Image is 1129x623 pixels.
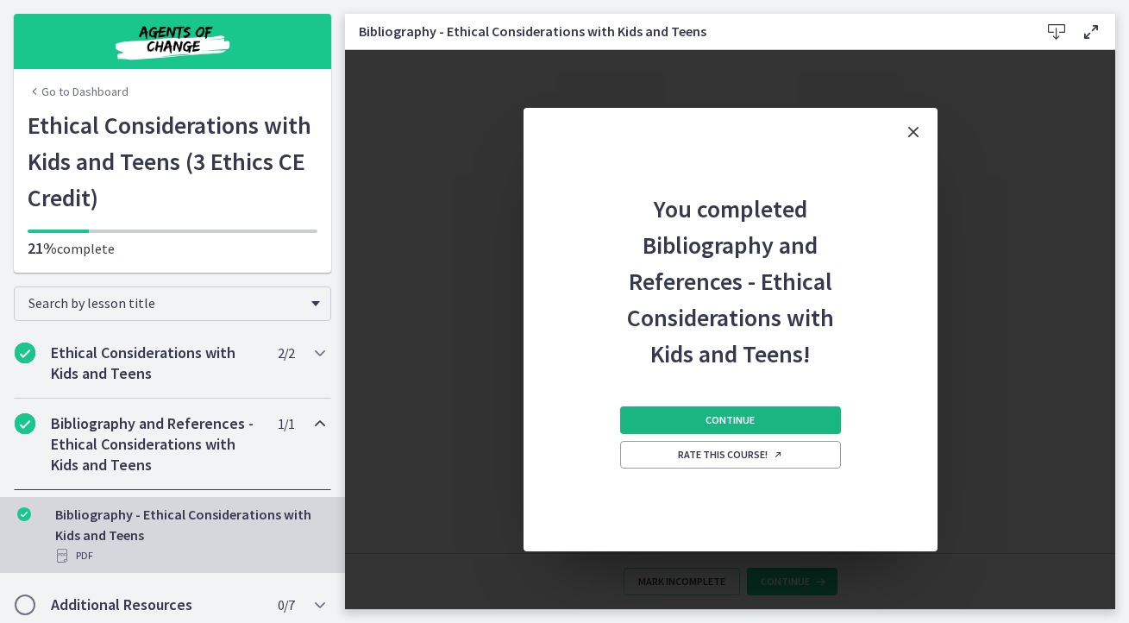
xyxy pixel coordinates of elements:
i: Completed [15,413,35,434]
h1: Ethical Considerations with Kids and Teens (3 Ethics CE Credit) [28,107,317,216]
a: Go to Dashboard [28,83,129,100]
h2: Bibliography and References - Ethical Considerations with Kids and Teens [51,413,261,475]
img: Agents of Change [69,21,276,62]
div: Bibliography - Ethical Considerations with Kids and Teens [55,504,324,566]
div: Search by lesson title [14,286,331,321]
button: Close [889,108,938,156]
i: Opens in a new window [773,450,783,460]
i: Completed [17,507,31,521]
i: Completed [15,343,35,363]
h2: You completed Bibliography and References - Ethical Considerations with Kids and Teens! [617,156,844,372]
h2: Ethical Considerations with Kids and Teens [51,343,261,384]
a: Rate this course! Opens in a new window [620,441,841,469]
button: Continue [620,406,841,434]
span: Rate this course! [678,448,783,462]
h2: Additional Resources [51,595,261,615]
span: 21% [28,238,57,258]
div: PDF [55,545,324,566]
h3: Bibliography - Ethical Considerations with Kids and Teens [359,21,1012,41]
span: 0 / 7 [278,595,294,615]
span: 2 / 2 [278,343,294,363]
span: Search by lesson title [28,294,303,311]
span: 1 / 1 [278,413,294,434]
p: complete [28,238,317,259]
span: Continue [706,413,755,427]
